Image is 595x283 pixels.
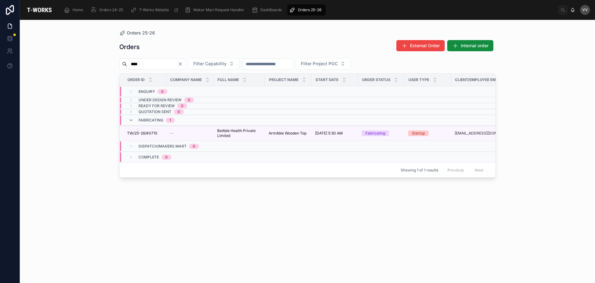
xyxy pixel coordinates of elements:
[287,4,326,16] a: Orders 25-26
[139,155,159,160] span: Complete
[119,30,155,36] a: Orders 25-26
[170,118,171,123] div: 1
[455,131,510,136] a: [EMAIL_ADDRESS][DOMAIN_NAME]
[99,7,123,12] span: Orders 24-25
[193,7,244,12] span: Maker Mart Request Handler
[170,131,210,136] a: --
[298,7,321,12] span: Orders 25-26
[461,43,488,49] span: Internal order
[412,130,425,136] div: Startup
[250,4,286,16] a: DashBoards
[193,61,227,67] span: Filter Capability
[139,109,171,114] span: Quotation Sent
[170,131,174,136] span: --
[139,103,175,108] span: Ready for Review
[178,109,180,114] div: 0
[408,77,429,82] span: User Type
[408,130,447,136] a: Startup
[89,4,127,16] a: Orders 24-25
[139,118,163,123] span: Fabricating
[315,131,354,136] a: [DATE] 5:30 AM
[73,7,83,12] span: Home
[193,144,195,149] div: 0
[362,77,390,82] span: Order Status
[127,131,157,136] span: TW/25-26/#0710
[301,61,338,67] span: Filter Project POC
[401,168,438,173] span: Showing 1 of 1 results
[139,89,155,94] span: Enquiry
[455,77,502,82] span: Client/Employee Email
[188,58,239,70] button: Select Button
[127,30,155,36] span: Orders 25-26
[127,131,162,136] a: TW/25-26/#0710
[139,98,182,103] span: Under Design Review
[170,77,202,82] span: Company Name
[165,155,168,160] div: 0
[59,3,558,17] div: scrollable content
[296,58,350,70] button: Select Button
[139,144,187,149] span: Dispatch/Makers Mart
[582,7,588,12] span: VV
[119,43,140,51] h1: Orders
[139,7,169,12] span: T-Works Website
[178,62,185,66] button: Clear
[62,4,87,16] a: Home
[269,77,298,82] span: Project Name
[127,77,145,82] span: Order ID
[396,40,445,51] button: External Order
[260,7,282,12] span: DashBoards
[188,98,190,103] div: 0
[217,128,261,138] a: BeAble Health Private Limited
[181,103,183,108] div: 0
[410,43,440,49] span: External Order
[365,130,385,136] div: Fabricating
[218,77,239,82] span: Full Name
[129,4,182,16] a: T-Works Website
[447,40,493,51] button: Internal order
[183,4,249,16] a: Maker Mart Request Handler
[269,131,308,136] a: ArmAble Wooden Top
[362,130,401,136] a: Fabricating
[269,131,306,136] span: ArmAble Wooden Top
[315,131,343,136] span: [DATE] 5:30 AM
[161,89,164,94] div: 0
[315,77,338,82] span: Start Date
[25,5,54,15] img: App logo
